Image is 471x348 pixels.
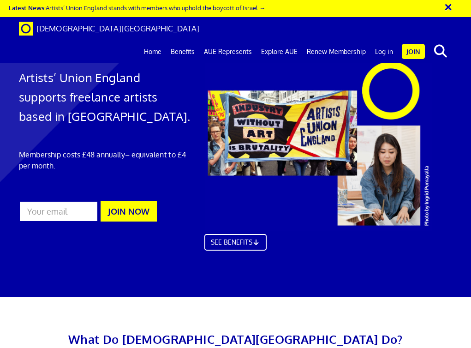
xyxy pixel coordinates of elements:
span: [DEMOGRAPHIC_DATA][GEOGRAPHIC_DATA] [36,24,199,33]
a: Home [139,40,166,63]
a: Explore AUE [256,40,302,63]
a: Log in [370,40,398,63]
h1: Artists’ Union England supports freelance artists based in [GEOGRAPHIC_DATA]. [19,68,191,126]
a: Join [402,44,425,59]
input: Your email [19,201,98,222]
a: Renew Membership [302,40,370,63]
a: AUE Represents [199,40,256,63]
button: search [427,42,455,61]
a: Benefits [166,40,199,63]
a: Latest News:Artists’ Union England stands with members who uphold the boycott of Israel → [9,4,265,12]
button: JOIN NOW [101,201,157,222]
strong: Latest News: [9,4,46,12]
a: SEE BENEFITS [204,240,267,257]
p: Membership costs £48 annually – equivalent to £4 per month. [19,149,191,171]
a: Brand [DEMOGRAPHIC_DATA][GEOGRAPHIC_DATA] [12,17,206,40]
